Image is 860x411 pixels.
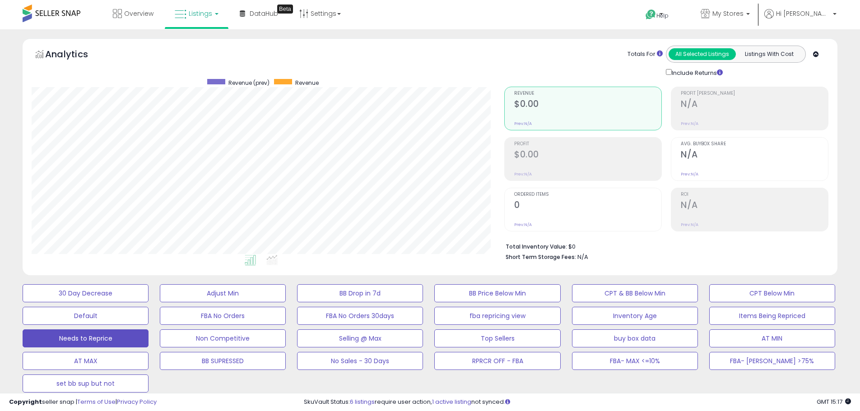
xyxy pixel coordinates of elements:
button: BB SUPRESSED [160,352,286,370]
a: Hi [PERSON_NAME] [764,9,837,29]
span: Profit [514,142,661,147]
button: fba repricing view [434,307,560,325]
a: Terms of Use [77,397,116,406]
div: Include Returns [659,67,734,78]
span: Revenue (prev) [228,79,270,87]
b: Short Term Storage Fees: [506,253,576,261]
button: RPRCR OFF - FBA [434,352,560,370]
button: AT MAX [23,352,149,370]
button: FBA- MAX <=10% [572,352,698,370]
a: 1 active listing [432,397,471,406]
button: No Sales - 30 Days [297,352,423,370]
button: FBA No Orders [160,307,286,325]
span: My Stores [712,9,744,18]
h2: $0.00 [514,99,661,111]
span: 2025-09-16 15:17 GMT [817,397,851,406]
button: BB Drop in 7d [297,284,423,302]
strong: Copyright [9,397,42,406]
span: Help [656,12,669,19]
small: Prev: N/A [514,171,532,177]
span: Revenue [295,79,319,87]
button: All Selected Listings [669,48,736,60]
button: AT MIN [709,329,835,347]
span: Revenue [514,91,661,96]
h2: N/A [681,149,828,162]
a: Help [638,2,686,29]
button: CPT & BB Below Min [572,284,698,302]
button: Selling @ Max [297,329,423,347]
span: Avg. Buybox Share [681,142,828,147]
i: Get Help [645,9,656,20]
span: Profit [PERSON_NAME] [681,91,828,96]
li: $0 [506,240,822,251]
small: Prev: N/A [681,222,698,227]
a: 6 listings [350,397,375,406]
button: 30 Day Decrease [23,284,149,302]
span: Listings [189,9,212,18]
h5: Analytics [45,48,106,63]
h2: 0 [514,200,661,212]
button: BB Price Below Min [434,284,560,302]
span: Hi [PERSON_NAME] [776,9,830,18]
small: Prev: N/A [681,121,698,126]
button: Default [23,307,149,325]
small: Prev: N/A [514,222,532,227]
button: Items Being Repriced [709,307,835,325]
button: FBA No Orders 30days [297,307,423,325]
div: SkuVault Status: require user action, not synced. [304,398,851,406]
div: seller snap | | [9,398,157,406]
button: Needs to Reprice [23,329,149,347]
button: FBA- [PERSON_NAME] >75% [709,352,835,370]
button: buy box data [572,329,698,347]
button: Non Competitive [160,329,286,347]
h2: N/A [681,200,828,212]
h2: $0.00 [514,149,661,162]
span: Ordered Items [514,192,661,197]
button: set bb sup but not [23,374,149,393]
button: Adjust Min [160,284,286,302]
button: Listings With Cost [735,48,803,60]
button: Top Sellers [434,329,560,347]
button: Inventory Age [572,307,698,325]
a: Privacy Policy [117,397,157,406]
span: ROI [681,192,828,197]
b: Total Inventory Value: [506,243,567,250]
span: Overview [124,9,153,18]
h2: N/A [681,99,828,111]
small: Prev: N/A [514,121,532,126]
button: CPT Below Min [709,284,835,302]
span: N/A [577,253,588,261]
div: Tooltip anchor [277,5,293,14]
small: Prev: N/A [681,171,698,177]
div: Totals For [628,50,663,59]
span: DataHub [250,9,278,18]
